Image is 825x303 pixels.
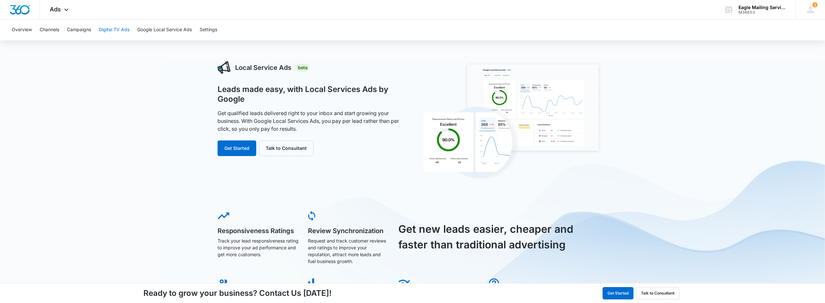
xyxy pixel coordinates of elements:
button: Settings [200,20,217,40]
button: Channels [40,20,59,40]
h5: Review Synchronization [308,228,389,234]
span: Ads [50,6,61,13]
span: 1 [812,2,818,7]
p: Track your lead responsiveness rating to improve your ad performance and get more customers. [218,237,299,258]
button: Get Started [603,287,633,299]
button: Google Local Service Ads [137,20,192,40]
button: Campaigns [67,20,91,40]
button: Overview [12,20,32,40]
p: Get qualified leads delivered right to your inbox and start growing your business. With Google Lo... [218,109,406,133]
button: Digital TV Ads [99,20,129,40]
div: notifications count [812,2,818,7]
h5: Responsiveness Ratings [218,228,299,234]
div: Beta [296,64,310,72]
button: Talk to Consultant [259,140,313,156]
div: account name [739,5,786,10]
div: account id [739,10,786,15]
button: Talk to Consultant [636,287,679,299]
button: Get Started [218,140,256,156]
h1: Leads made easy, with Local Services Ads by Google [218,85,406,104]
h3: Get new leads easier, cheaper and faster than traditional advertising [398,221,581,253]
p: Request and track customer reviews and ratings to improve your reputation, attract more leads and... [308,237,389,265]
h4: Ready to grow your business? Contact Us [DATE]! [143,287,332,299]
h3: Local Service Ads [235,63,291,72]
